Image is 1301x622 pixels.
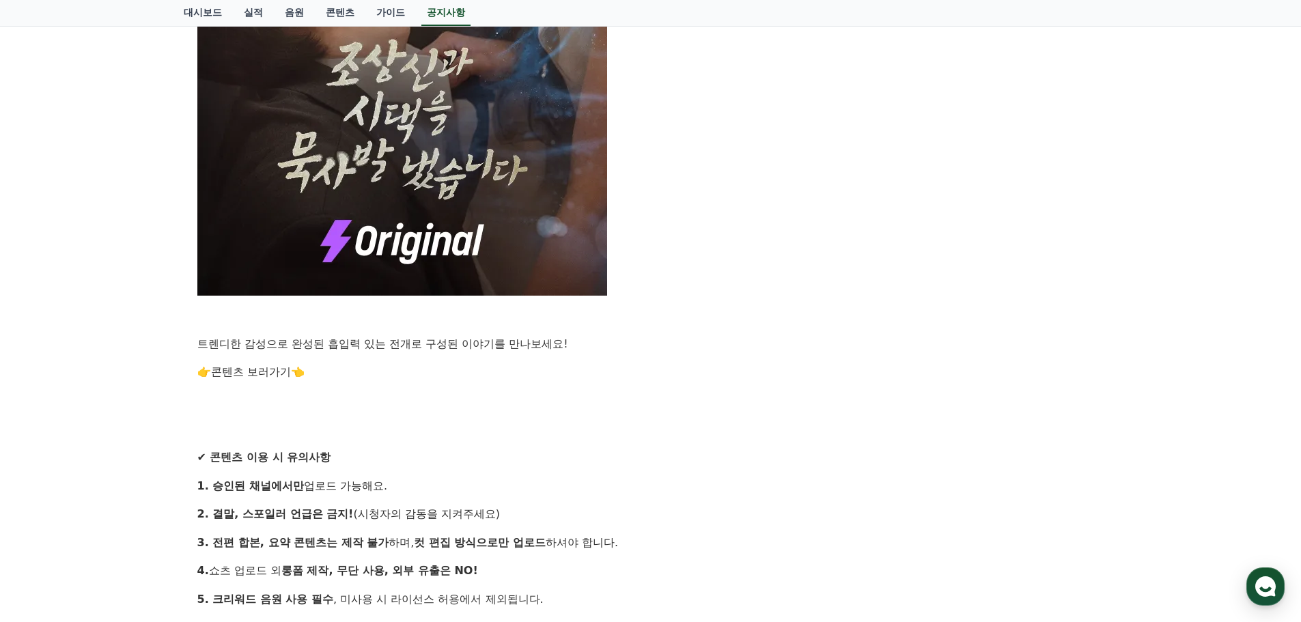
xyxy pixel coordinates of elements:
[414,536,546,549] strong: 컷 편집 방식으로만 업로드
[4,433,90,467] a: 홈
[211,453,227,464] span: 설정
[211,365,291,378] a: 콘텐츠 보러가기
[281,564,478,577] strong: 롱폼 제작, 무단 사용, 외부 유출은 NO!
[197,562,1104,580] p: 쇼츠 업로드 외
[197,564,209,577] strong: 4.
[197,536,389,549] strong: 3. 전편 합본, 요약 콘텐츠는 제작 불가
[197,534,1104,552] p: 하며, 하셔야 합니다.
[197,363,1104,381] p: 👉 👈
[43,453,51,464] span: 홈
[197,505,1104,523] p: (시청자의 감동을 지켜주세요)
[125,454,141,465] span: 대화
[197,335,1104,353] p: 트렌디한 감성으로 완성된 흡입력 있는 전개로 구성된 이야기를 만나보세요!
[176,433,262,467] a: 설정
[197,451,331,464] strong: ✔ 콘텐츠 이용 시 유의사항
[197,591,1104,608] p: , 미사용 시 라이선스 허용에서 제외됩니다.
[197,477,1104,495] p: 업로드 가능해요.
[197,479,304,492] strong: 1. 승인된 채널에서만
[197,593,334,606] strong: 5. 크리워드 음원 사용 필수
[197,507,354,520] strong: 2. 결말, 스포일러 언급은 금지!
[90,433,176,467] a: 대화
